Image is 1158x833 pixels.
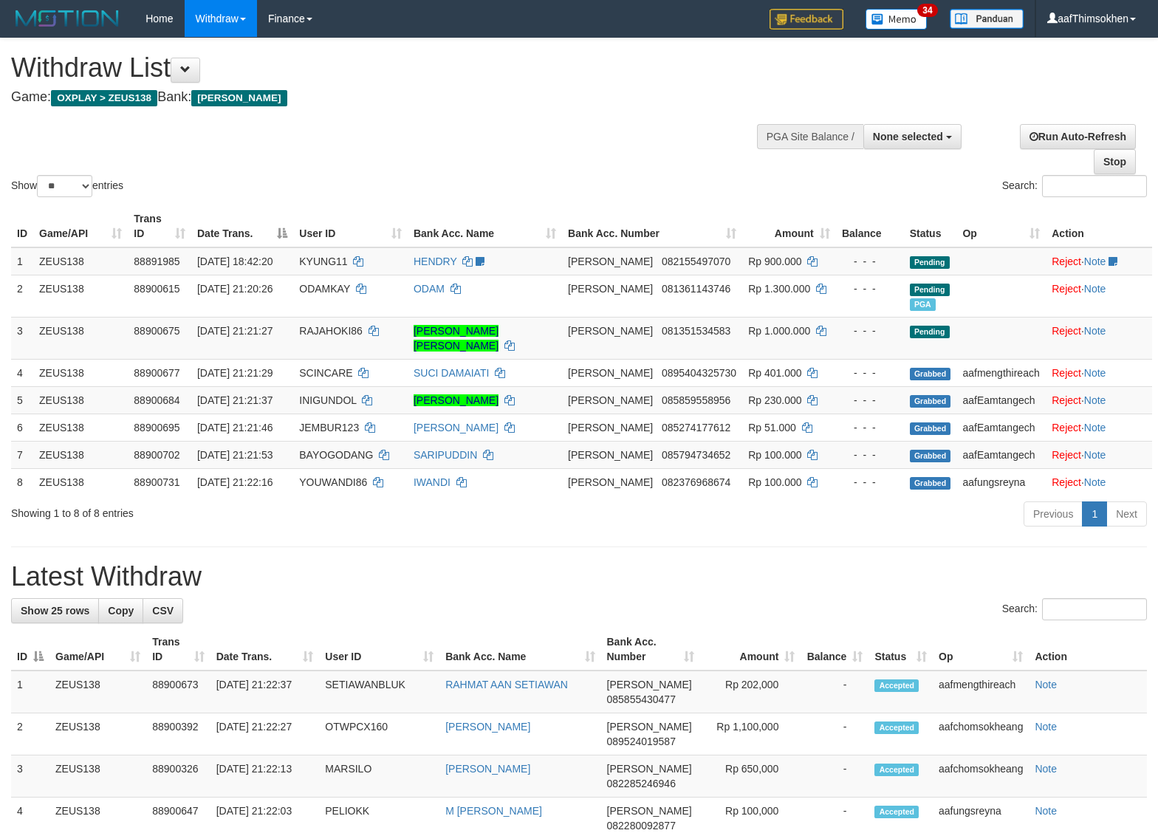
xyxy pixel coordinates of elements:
th: Op: activate to sort column ascending [956,205,1046,247]
td: 1 [11,247,33,275]
a: Note [1084,325,1106,337]
a: SUCI DAMAIATI [414,367,489,379]
a: Next [1106,501,1147,527]
h4: Game: Bank: [11,90,757,105]
span: RAJAHOKI86 [299,325,363,337]
span: Rp 900.000 [748,256,801,267]
label: Search: [1002,598,1147,620]
a: Note [1035,805,1057,817]
td: 8 [11,468,33,496]
span: KYUNG11 [299,256,347,267]
a: IWANDI [414,476,450,488]
td: aafEamtangech [956,414,1046,441]
span: [DATE] 21:21:37 [197,394,273,406]
a: [PERSON_NAME] [414,394,499,406]
span: Accepted [874,721,919,734]
a: Note [1084,422,1106,433]
img: Feedback.jpg [770,9,843,30]
span: Copy 089524019587 to clipboard [607,736,676,747]
a: [PERSON_NAME] [445,721,530,733]
td: MARSILO [319,755,439,798]
td: ZEUS138 [33,275,128,317]
label: Show entries [11,175,123,197]
th: Status [904,205,957,247]
td: - [801,671,868,713]
span: [DATE] 21:20:26 [197,283,273,295]
a: Note [1084,394,1106,406]
td: · [1046,247,1152,275]
span: Rp 1.300.000 [748,283,810,295]
span: CSV [152,605,174,617]
td: 2 [11,275,33,317]
td: 88900673 [146,671,210,713]
span: [DATE] 18:42:20 [197,256,273,267]
span: [DATE] 21:21:46 [197,422,273,433]
td: ZEUS138 [33,468,128,496]
td: aafEamtangech [956,441,1046,468]
th: Trans ID: activate to sort column ascending [128,205,191,247]
span: 88891985 [134,256,179,267]
th: ID: activate to sort column descending [11,628,49,671]
td: ZEUS138 [33,441,128,468]
span: [DATE] 21:22:16 [197,476,273,488]
td: aafchomsokheang [933,755,1029,798]
td: 3 [11,317,33,359]
a: ODAM [414,283,445,295]
span: 88900675 [134,325,179,337]
a: Note [1035,763,1057,775]
td: ZEUS138 [33,359,128,386]
td: · [1046,359,1152,386]
a: Reject [1052,476,1081,488]
span: [DATE] 21:21:29 [197,367,273,379]
span: [PERSON_NAME] [191,90,287,106]
span: Rp 230.000 [748,394,801,406]
td: ZEUS138 [33,414,128,441]
span: 88900702 [134,449,179,461]
span: Rp 100.000 [748,449,801,461]
td: SETIAWANBLUK [319,671,439,713]
a: Note [1084,256,1106,267]
th: Date Trans.: activate to sort column descending [191,205,293,247]
span: JEMBUR123 [299,422,359,433]
td: · [1046,275,1152,317]
a: Note [1035,721,1057,733]
span: YOUWANDI86 [299,476,367,488]
select: Showentries [37,175,92,197]
span: None selected [873,131,943,143]
th: Bank Acc. Name: activate to sort column ascending [408,205,562,247]
span: [DATE] 21:21:53 [197,449,273,461]
span: Marked by aafchomsokheang [910,298,936,311]
span: Grabbed [910,450,951,462]
span: Rp 401.000 [748,367,801,379]
span: ODAMKAY [299,283,350,295]
a: Note [1084,476,1106,488]
span: Copy 085855430477 to clipboard [607,693,676,705]
td: aafungsreyna [956,468,1046,496]
img: Button%20Memo.svg [866,9,928,30]
a: RAHMAT AAN SETIAWAN [445,679,568,690]
span: Rp 100.000 [748,476,801,488]
span: 88900731 [134,476,179,488]
h1: Withdraw List [11,53,757,83]
td: 88900326 [146,755,210,798]
span: Copy 081351534583 to clipboard [662,325,730,337]
td: · [1046,441,1152,468]
span: [PERSON_NAME] [607,679,692,690]
a: Run Auto-Refresh [1020,124,1136,149]
a: Reject [1052,422,1081,433]
div: - - - [842,420,898,435]
td: [DATE] 21:22:37 [210,671,320,713]
div: - - - [842,448,898,462]
span: [PERSON_NAME] [568,394,653,406]
th: Amount: activate to sort column ascending [742,205,836,247]
span: Copy 082155497070 to clipboard [662,256,730,267]
th: Game/API: activate to sort column ascending [49,628,146,671]
th: Amount: activate to sort column ascending [700,628,801,671]
a: Show 25 rows [11,598,99,623]
td: ZEUS138 [49,755,146,798]
span: Grabbed [910,395,951,408]
th: Op: activate to sort column ascending [933,628,1029,671]
div: Showing 1 to 8 of 8 entries [11,500,471,521]
h1: Latest Withdraw [11,562,1147,592]
span: Accepted [874,806,919,818]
